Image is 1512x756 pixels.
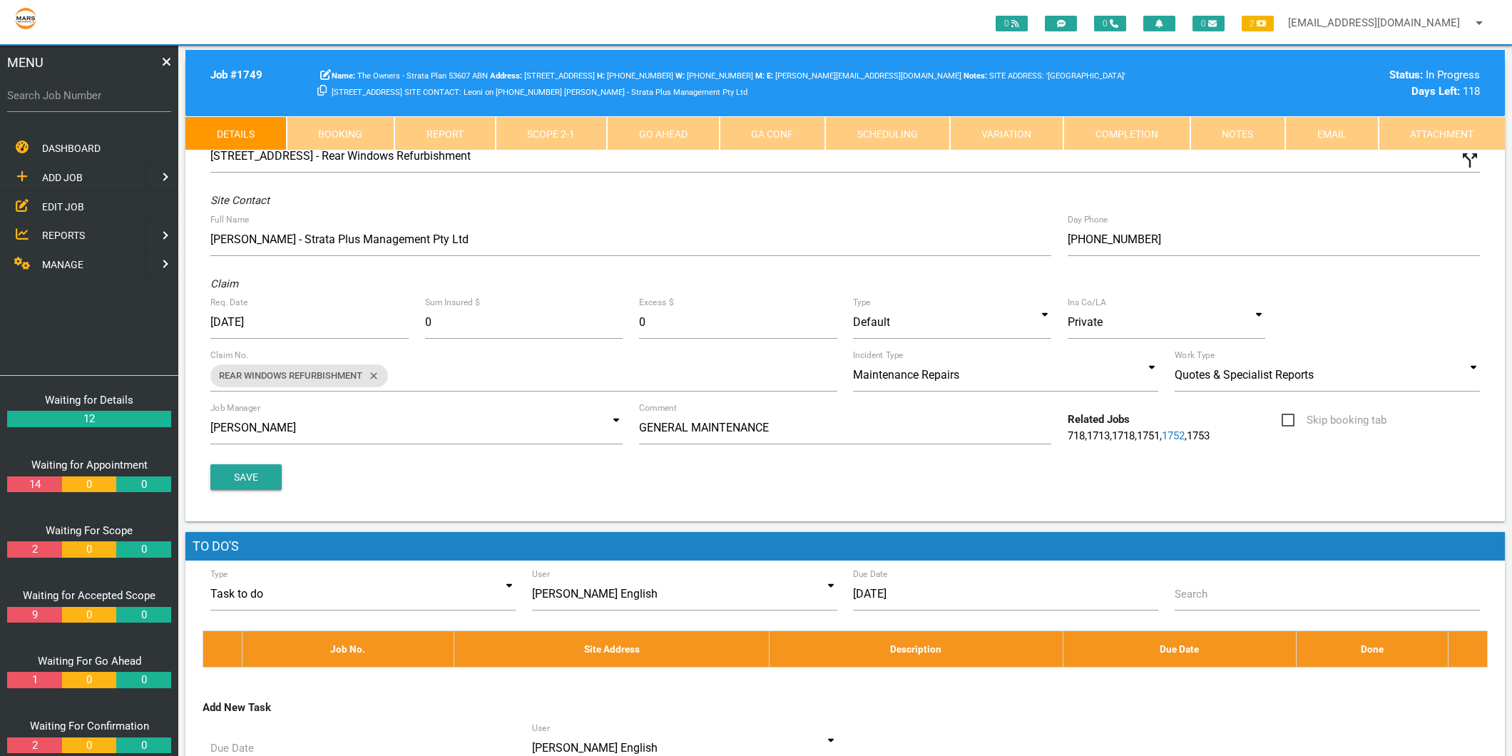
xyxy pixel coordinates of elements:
a: Notes [1190,116,1286,150]
span: 0 [996,16,1028,31]
label: User [532,568,550,581]
div: , , , , , [1059,412,1273,444]
a: 0 [62,541,116,558]
a: 1753 [1187,429,1210,442]
a: 2 [7,737,61,754]
label: User [532,722,550,735]
h1: To Do's [185,532,1505,561]
th: Job No. [242,630,454,667]
a: 0 [116,672,170,688]
label: Day Phone [1068,213,1108,226]
a: Waiting For Go Ahead [38,655,141,668]
a: Variation [950,116,1064,150]
span: DASHBOARD [42,143,101,154]
a: 0 [116,737,170,754]
a: 0 [62,476,116,493]
label: Req. Date [210,296,247,309]
a: Go Ahead [607,116,720,150]
th: Site Address [454,630,770,667]
img: s3file [14,7,37,30]
span: Home Phone [597,71,673,81]
div: REAR WINDOWS REFURBISHMENT [210,364,388,387]
span: [PHONE_NUMBER] [675,71,753,81]
label: Incident Type [853,349,903,362]
a: 0 [62,607,116,623]
i: Claim [210,277,238,290]
b: H: [597,71,605,81]
span: EDIT JOB [42,200,84,212]
a: GA Conf [720,116,826,150]
i: Site Contact [210,194,270,207]
label: Due Date [853,568,888,581]
a: 9 [7,607,61,623]
a: Booking [287,116,395,150]
label: Type [853,296,871,309]
label: Excess $ [639,296,673,309]
a: Click here copy customer information. [317,85,327,98]
b: Notes: [964,71,987,81]
span: MANAGE [42,259,83,270]
a: Scope 2-1 [496,116,608,150]
a: 1 [7,672,61,688]
b: M: [755,71,765,81]
i: close [362,364,379,387]
a: 0 [116,607,170,623]
span: 0 [1094,16,1126,31]
label: Search Job Number [7,88,171,104]
th: Due Date [1063,630,1296,667]
a: 0 [116,541,170,558]
a: Report [394,116,496,150]
div: In Progress 118 [1175,67,1480,99]
b: Name: [332,71,355,81]
a: Waiting For Confirmation [30,720,149,732]
a: Waiting for Appointment [31,459,148,471]
span: 0 [1192,16,1225,31]
a: Attachment [1379,116,1506,150]
span: [PERSON_NAME][EMAIL_ADDRESS][DOMAIN_NAME] [767,71,961,81]
a: 1752 [1162,429,1185,442]
a: Email [1285,116,1379,150]
b: Status: [1389,68,1423,81]
a: 718 [1068,429,1085,442]
span: 2 [1242,16,1274,31]
label: Sum Insured $ [425,296,479,309]
b: W: [675,71,685,81]
a: Waiting For Scope [46,524,133,537]
a: 2 [7,541,61,558]
a: Scheduling [825,116,950,150]
span: ADD JOB [42,172,83,183]
b: Job # 1749 [210,68,262,81]
label: Claim No. [210,349,249,362]
a: 1751 [1137,429,1160,442]
span: [STREET_ADDRESS] [490,71,595,81]
th: Description [769,630,1063,667]
span: Skip booking tab [1282,412,1386,429]
a: 0 [62,672,116,688]
b: Add New Task [203,701,271,714]
a: Waiting for Accepted Scope [23,589,155,602]
a: Completion [1063,116,1190,150]
label: Comment [639,402,677,414]
th: Done [1297,630,1449,667]
span: The Owners - Strata Plan 53607 ABN [332,71,488,81]
span: REPORTS [42,230,85,241]
label: Work Type [1175,349,1215,362]
label: Search [1175,586,1207,603]
a: 0 [62,737,116,754]
b: Days Left: [1411,85,1460,98]
a: Waiting for Details [45,394,133,407]
a: 12 [7,411,171,427]
button: Save [210,464,282,490]
i: Click to show custom address field [1459,150,1481,171]
a: 14 [7,476,61,493]
b: Address: [490,71,522,81]
a: 1713 [1087,429,1110,442]
span: SITE ADDRESS: '[GEOGRAPHIC_DATA]' [STREET_ADDRESS] SITE CONTACT: Leoni on [PHONE_NUMBER] [PERSON_... [332,71,1125,97]
label: Type [210,568,228,581]
label: Full Name [210,213,249,226]
a: 0 [116,476,170,493]
b: E: [767,71,773,81]
label: Job Manager [210,402,260,414]
a: 1718 [1112,429,1135,442]
b: Related Jobs [1068,413,1130,426]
